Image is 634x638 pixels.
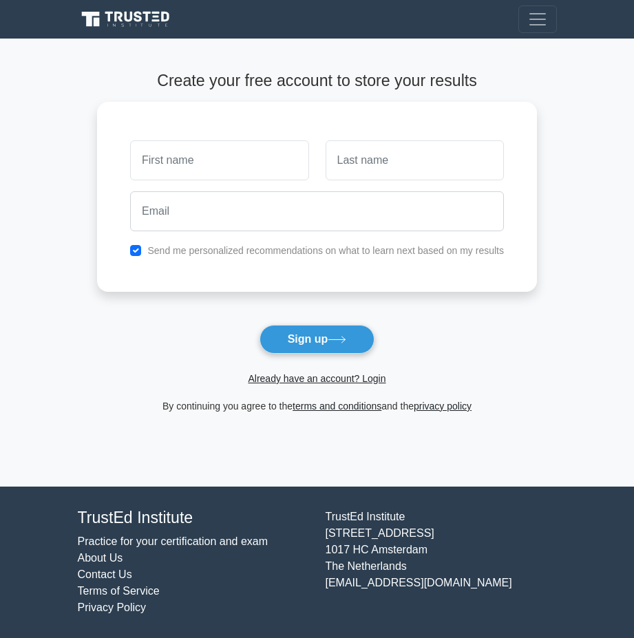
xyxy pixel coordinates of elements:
[89,398,545,414] div: By continuing you agree to the and the
[78,509,309,528] h4: TrustEd Institute
[130,140,308,180] input: First name
[518,6,557,33] button: Toggle navigation
[260,325,375,354] button: Sign up
[78,535,268,547] a: Practice for your certification and exam
[414,401,472,412] a: privacy policy
[78,552,123,564] a: About Us
[147,245,504,256] label: Send me personalized recommendations on what to learn next based on my results
[130,191,504,231] input: Email
[317,509,565,616] div: TrustEd Institute [STREET_ADDRESS] 1017 HC Amsterdam The Netherlands [EMAIL_ADDRESS][DOMAIN_NAME]
[326,140,504,180] input: Last name
[293,401,381,412] a: terms and conditions
[248,373,385,384] a: Already have an account? Login
[78,585,160,597] a: Terms of Service
[78,602,147,613] a: Privacy Policy
[78,568,132,580] a: Contact Us
[97,72,537,91] h4: Create your free account to store your results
